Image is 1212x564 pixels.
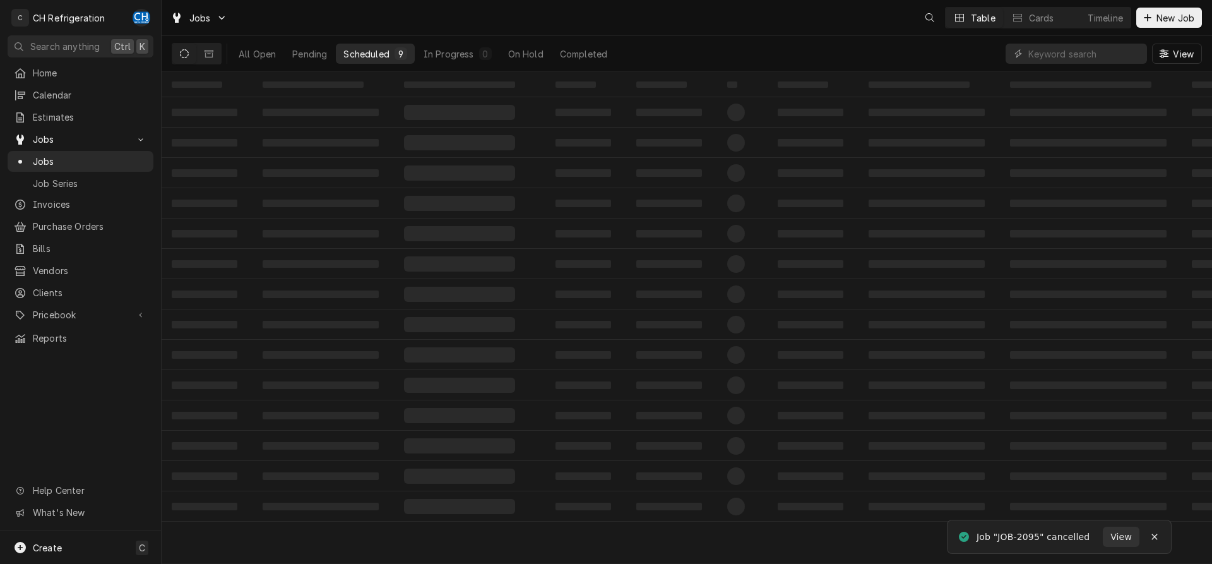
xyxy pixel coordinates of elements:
[172,81,222,88] span: ‌
[869,139,985,147] span: ‌
[727,376,745,394] span: ‌
[172,291,237,298] span: ‌
[1028,44,1141,64] input: Keyword search
[404,226,515,241] span: ‌
[727,346,745,364] span: ‌
[404,438,515,453] span: ‌
[555,472,611,480] span: ‌
[869,381,985,389] span: ‌
[263,291,379,298] span: ‌
[482,47,489,61] div: 0
[778,472,843,480] span: ‌
[8,85,153,105] a: Calendar
[133,9,150,27] div: CH
[1154,11,1197,25] span: New Job
[397,47,405,61] div: 9
[404,165,515,181] span: ‌
[33,66,147,80] span: Home
[263,230,379,237] span: ‌
[1010,230,1167,237] span: ‌
[263,81,364,88] span: ‌
[727,164,745,182] span: ‌
[727,255,745,273] span: ‌
[172,503,237,510] span: ‌
[172,139,237,147] span: ‌
[263,381,379,389] span: ‌
[636,503,702,510] span: ‌
[636,412,702,419] span: ‌
[1010,260,1167,268] span: ‌
[1010,109,1167,116] span: ‌
[8,328,153,349] a: Reports
[172,321,237,328] span: ‌
[1010,412,1167,419] span: ‌
[8,63,153,83] a: Home
[778,200,843,207] span: ‌
[778,139,843,147] span: ‌
[1136,8,1202,28] button: New Job
[636,169,702,177] span: ‌
[727,285,745,303] span: ‌
[555,260,611,268] span: ‌
[636,81,687,88] span: ‌
[172,260,237,268] span: ‌
[33,155,147,168] span: Jobs
[8,304,153,325] a: Go to Pricebook
[1010,81,1151,88] span: ‌
[33,220,147,233] span: Purchase Orders
[8,260,153,281] a: Vendors
[1010,381,1167,389] span: ‌
[778,291,843,298] span: ‌
[263,412,379,419] span: ‌
[263,200,379,207] span: ‌
[162,72,1212,564] table: Scheduled Jobs List Loading
[8,502,153,523] a: Go to What's New
[140,40,145,53] span: K
[636,200,702,207] span: ‌
[869,169,985,177] span: ‌
[555,321,611,328] span: ‌
[920,8,940,28] button: Open search
[404,408,515,423] span: ‌
[727,498,745,515] span: ‌
[239,47,276,61] div: All Open
[727,467,745,485] span: ‌
[555,200,611,207] span: ‌
[560,47,607,61] div: Completed
[555,442,611,450] span: ‌
[33,308,128,321] span: Pricebook
[636,442,702,450] span: ‌
[8,282,153,303] a: Clients
[404,499,515,514] span: ‌
[33,88,147,102] span: Calendar
[1010,503,1167,510] span: ‌
[869,260,985,268] span: ‌
[1152,44,1202,64] button: View
[778,503,843,510] span: ‌
[971,11,995,25] div: Table
[555,503,611,510] span: ‌
[8,238,153,259] a: Bills
[172,169,237,177] span: ‌
[1170,47,1196,61] span: View
[404,105,515,120] span: ‌
[8,129,153,150] a: Go to Jobs
[33,286,147,299] span: Clients
[636,109,702,116] span: ‌
[33,506,146,519] span: What's New
[1103,527,1139,547] button: View
[30,40,100,53] span: Search anything
[133,9,150,27] div: Chris Hiraga's Avatar
[263,321,379,328] span: ‌
[555,291,611,298] span: ‌
[1088,11,1123,25] div: Timeline
[33,111,147,124] span: Estimates
[404,469,515,484] span: ‌
[263,109,379,116] span: ‌
[33,198,147,211] span: Invoices
[1010,291,1167,298] span: ‌
[727,316,745,333] span: ‌
[778,109,843,116] span: ‌
[869,351,985,359] span: ‌
[11,9,29,27] div: C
